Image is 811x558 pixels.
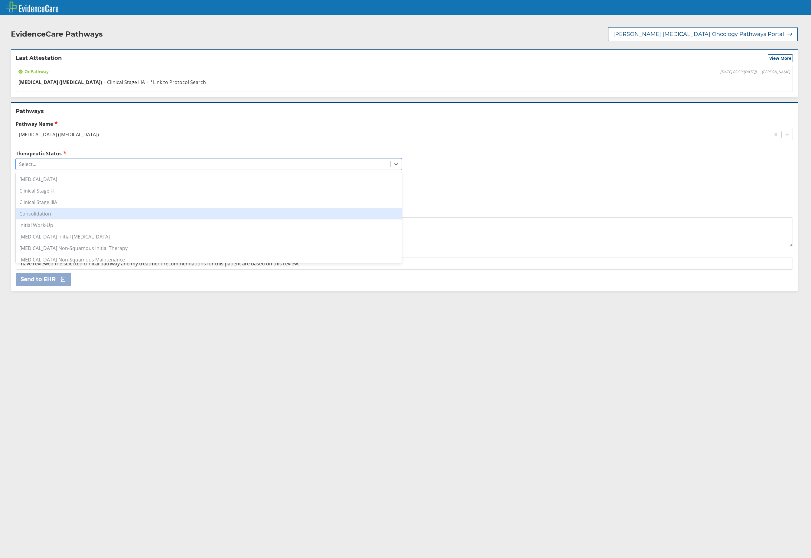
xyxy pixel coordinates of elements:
[16,54,62,62] h2: Last Attestation
[16,219,402,231] div: Initial Work-Up
[18,260,299,267] span: I have reviewed the selected clinical pathway and my treatment recommendations for this patient a...
[16,231,402,242] div: [MEDICAL_DATA] Initial [MEDICAL_DATA]
[762,70,790,74] span: [PERSON_NAME]
[18,69,49,75] span: On Pathway
[16,273,71,286] button: Send to EHR
[150,79,206,86] span: *Link to Protocol Search
[613,31,784,38] span: [PERSON_NAME] [MEDICAL_DATA] Oncology Pathways Portal
[608,27,798,41] button: [PERSON_NAME] [MEDICAL_DATA] Oncology Pathways Portal
[16,209,793,216] label: Additional Details
[768,54,793,62] button: View More
[769,55,791,61] span: View More
[720,70,757,74] span: [DATE] 02:39 ( [DATE] )
[107,79,145,86] span: Clinical Stage IIIA
[16,150,402,157] label: Therapeutic Status
[16,120,793,127] label: Pathway Name
[16,108,793,115] h2: Pathways
[16,208,402,219] div: Consolidation
[16,185,402,196] div: Clinical Stage I-II
[18,79,102,86] span: [MEDICAL_DATA] ([MEDICAL_DATA])
[16,242,402,254] div: [MEDICAL_DATA] Non-Squamous Initial Therapy
[16,196,402,208] div: Clinical Stage IIIA
[19,131,99,138] div: [MEDICAL_DATA] ([MEDICAL_DATA])
[21,276,56,283] span: Send to EHR
[16,254,402,265] div: [MEDICAL_DATA] Non-Squamous Maintenance
[16,174,402,185] div: [MEDICAL_DATA]
[19,161,36,167] div: Select...
[6,2,58,12] img: EvidenceCare
[11,30,103,39] h2: EvidenceCare Pathways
